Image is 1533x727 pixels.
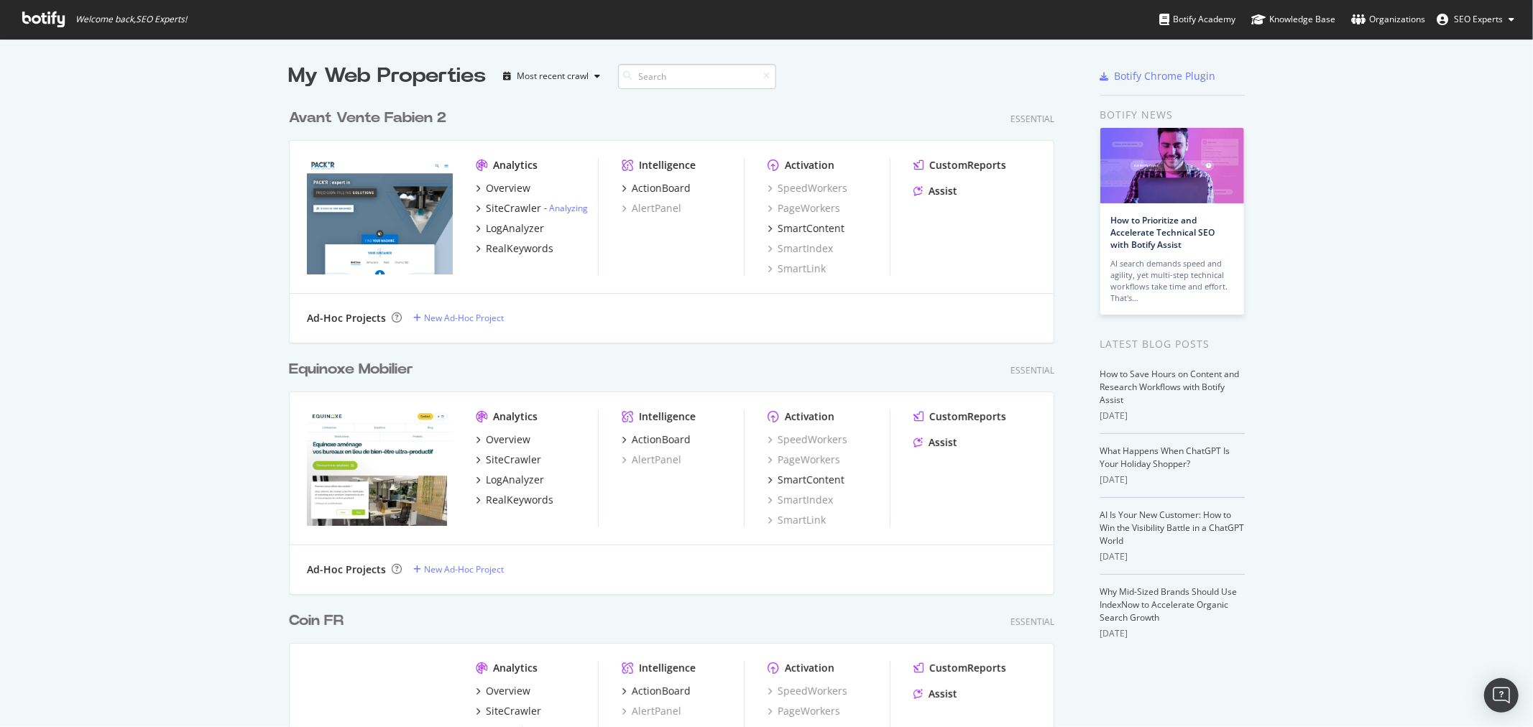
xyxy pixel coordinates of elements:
button: SEO Experts [1425,8,1526,31]
input: Search [618,64,776,89]
a: Why Mid-Sized Brands Should Use IndexNow to Accelerate Organic Search Growth [1100,585,1238,624]
div: RealKeywords [486,241,553,256]
a: Overview [476,684,530,698]
a: SpeedWorkers [768,432,847,447]
div: My Web Properties [289,62,487,91]
div: Latest Blog Posts [1100,336,1245,352]
div: SmartContent [778,221,844,236]
a: Botify Chrome Plugin [1100,69,1216,83]
a: AlertPanel [622,704,681,718]
div: Activation [785,158,834,172]
div: ActionBoard [632,432,691,447]
div: LogAnalyzer [486,473,544,487]
div: [DATE] [1100,473,1245,486]
a: PageWorkers [768,704,840,718]
div: [DATE] [1100,409,1245,422]
a: Overview [476,181,530,195]
div: ActionBoard [632,181,691,195]
div: SmartIndex [768,493,833,507]
div: AI search demands speed and agility, yet multi-step technical workflows take time and effort. Tha... [1111,258,1233,304]
a: Assist [913,687,957,701]
div: Coin FR [289,611,344,631]
a: SmartContent [768,473,844,487]
a: SiteCrawler [476,453,541,467]
span: SEO Experts [1454,13,1503,25]
a: RealKeywords [476,493,553,507]
a: Equinoxe Mobilier [289,359,419,380]
div: - [544,202,588,214]
div: CustomReports [929,661,1006,675]
div: CustomReports [929,158,1006,172]
div: Intelligence [639,158,696,172]
div: SiteCrawler [486,704,541,718]
img: equinoxe-mobilier.com [307,409,453,526]
div: New Ad-Hoc Project [424,563,504,575]
div: Intelligence [639,661,696,675]
div: SmartContent [778,473,844,487]
div: SiteCrawler [486,201,541,216]
a: Assist [913,184,957,198]
a: SmartIndex [768,241,833,256]
div: Assist [929,687,957,701]
div: Equinoxe Mobilier [289,359,413,380]
div: Activation [785,661,834,675]
a: AlertPanel [622,453,681,467]
div: RealKeywords [486,493,553,507]
a: Overview [476,432,530,447]
div: Essential [1011,113,1054,125]
a: SmartContent [768,221,844,236]
a: PageWorkers [768,453,840,467]
a: SiteCrawler- Analyzing [476,201,588,216]
a: SiteCrawler [476,704,541,718]
a: How to Save Hours on Content and Research Workflows with Botify Assist [1100,368,1240,406]
a: AlertPanel [622,201,681,216]
a: SmartLink [768,261,826,276]
div: CustomReports [929,409,1006,424]
a: SpeedWorkers [768,684,847,698]
div: Organizations [1351,12,1425,27]
a: Coin FR [289,611,349,631]
a: SpeedWorkers [768,181,847,195]
a: LogAnalyzer [476,473,544,487]
img: How to Prioritize and Accelerate Technical SEO with Botify Assist [1100,128,1244,203]
div: Overview [486,684,530,698]
span: Welcome back, SEO Experts ! [75,14,187,25]
div: Ad-Hoc Projects [307,562,386,577]
div: Essential [1011,616,1054,628]
div: Botify news [1100,107,1245,123]
a: AI Is Your New Customer: How to Win the Visibility Battle in a ChatGPT World [1100,509,1245,547]
a: CustomReports [913,409,1006,424]
div: Activation [785,409,834,424]
div: Intelligence [639,409,696,424]
div: [DATE] [1100,550,1245,563]
div: Assist [929,435,957,450]
div: Analytics [493,158,538,172]
a: ActionBoard [622,432,691,447]
a: CustomReports [913,661,1006,675]
div: Overview [486,432,530,447]
a: PageWorkers [768,201,840,216]
div: Botify Academy [1159,12,1235,27]
div: New Ad-Hoc Project [424,312,504,324]
div: Avant Vente Fabien 2 [289,108,446,129]
div: Knowledge Base [1251,12,1335,27]
div: Overview [486,181,530,195]
button: Most recent crawl [498,65,607,88]
a: Analyzing [549,202,588,214]
a: SmartLink [768,513,826,527]
div: ActionBoard [632,684,691,698]
div: Ad-Hoc Projects [307,311,386,325]
a: Assist [913,435,957,450]
a: Avant Vente Fabien 2 [289,108,452,129]
a: How to Prioritize and Accelerate Technical SEO with Botify Assist [1111,214,1215,251]
div: Most recent crawl [517,72,589,80]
